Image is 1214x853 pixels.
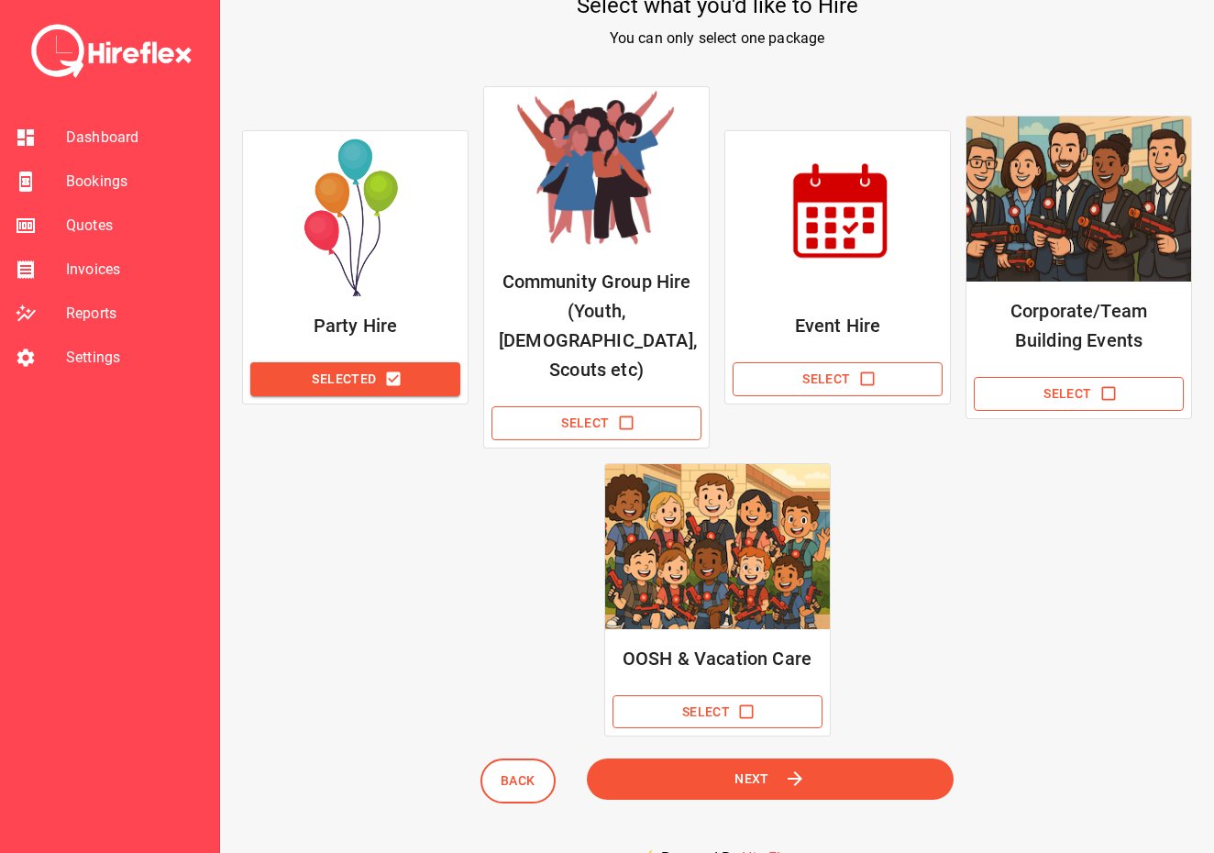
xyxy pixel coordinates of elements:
h6: Community Group Hire (Youth, [DEMOGRAPHIC_DATA], Scouts etc) [499,267,694,384]
span: Back [501,770,535,792]
img: Package [243,131,468,296]
button: Select [733,362,943,396]
span: Reports [66,303,204,325]
h6: Event Hire [740,311,935,340]
h6: OOSH & Vacation Care [620,644,815,673]
span: Invoices [66,259,204,281]
img: Package [725,131,950,296]
button: Select [974,377,1184,411]
span: Bookings [66,171,204,193]
span: Next [734,768,769,791]
h6: Party Hire [258,311,453,340]
img: Package [484,87,709,252]
span: Settings [66,347,204,369]
button: Select [613,695,822,729]
button: Selected [250,362,460,396]
span: Dashboard [66,127,204,149]
img: Package [605,464,830,629]
h6: Corporate/Team Building Events [981,296,1176,355]
p: You can only select one package [242,28,1192,50]
img: Package [966,116,1191,282]
span: Quotes [66,215,204,237]
button: Select [491,406,701,440]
